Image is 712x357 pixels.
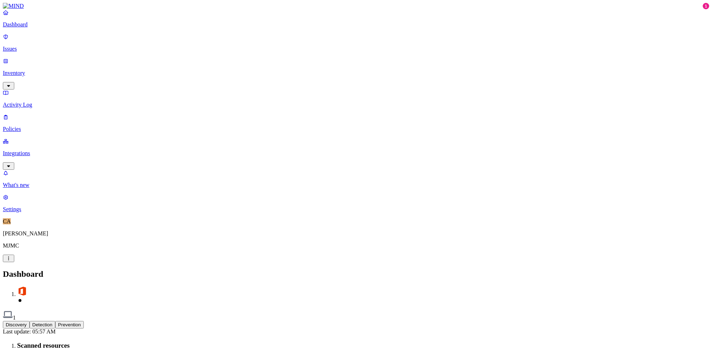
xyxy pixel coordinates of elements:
p: Policies [3,126,709,132]
button: Discovery [3,321,30,328]
h2: Dashboard [3,269,709,279]
p: Issues [3,46,709,52]
p: Integrations [3,150,709,157]
p: [PERSON_NAME] [3,230,709,237]
a: Policies [3,114,709,132]
a: Dashboard [3,9,709,28]
span: 1 [13,315,16,321]
p: Inventory [3,70,709,76]
p: What's new [3,182,709,188]
img: MIND [3,3,24,9]
button: Detection [30,321,55,328]
a: Issues [3,34,709,52]
img: svg%3e [3,310,13,320]
a: Integrations [3,138,709,169]
p: MJMC [3,243,709,249]
p: Settings [3,206,709,213]
div: 1 [703,3,709,9]
a: MIND [3,3,709,9]
p: Activity Log [3,102,709,108]
span: Last update: 05:57 AM [3,328,56,335]
h3: Scanned resources [17,342,709,350]
img: svg%3e [17,286,27,296]
a: Activity Log [3,90,709,108]
button: Prevention [55,321,84,328]
a: Inventory [3,58,709,88]
p: Dashboard [3,21,709,28]
a: Settings [3,194,709,213]
a: What's new [3,170,709,188]
span: CA [3,218,11,224]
